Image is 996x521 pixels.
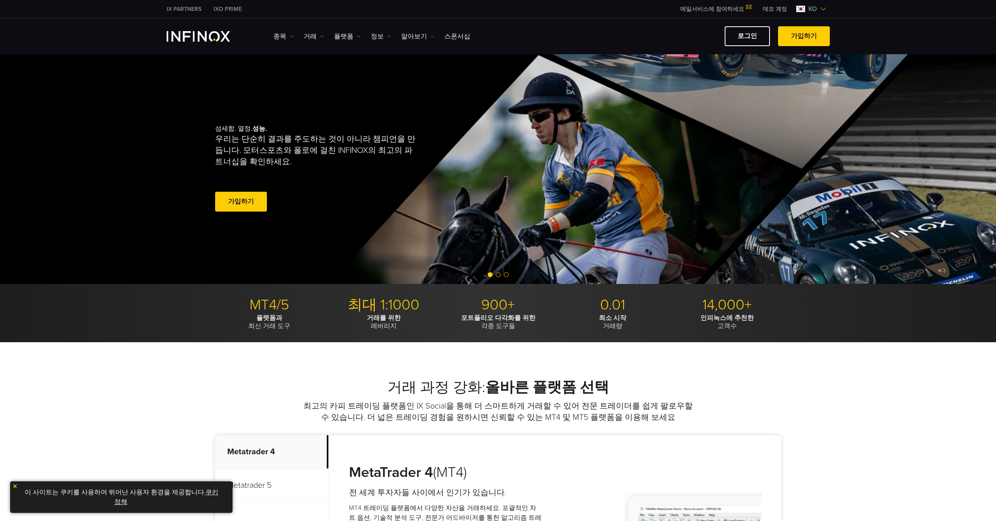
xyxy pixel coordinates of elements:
[161,5,207,13] a: INFINOX
[444,32,470,41] a: 스폰서십
[725,26,770,46] a: 로그인
[488,272,493,277] span: Go to slide 1
[12,483,18,489] img: yellow close icon
[14,485,228,509] p: 이 사이트는 쿠키를 사용하여 뛰어난 사용자 환경을 제공합니다. .
[461,314,535,322] strong: 포트폴리오 다각화를 위한
[367,314,401,322] strong: 거래를 위한
[334,32,361,41] a: 플랫폼
[673,314,781,330] p: 고객수
[215,435,328,469] p: Metatrader 4
[674,6,757,13] a: 메일서비스에 참여하세요
[599,314,626,322] strong: 최소 시작
[778,26,830,46] a: 가입하기
[304,32,324,41] a: 거래
[330,296,438,314] p: 최대 1:1000
[215,112,470,227] div: 섬세함. 열정.
[273,32,294,41] a: 종목
[215,379,781,396] h2: 거래 과정 강화:
[215,296,324,314] p: MT4/5
[401,32,434,41] a: 알아보기
[167,31,249,42] a: INFINOX Logo
[444,296,552,314] p: 900+
[207,5,248,13] a: INFINOX
[558,296,667,314] p: 0.01
[673,296,781,314] p: 14,000+
[444,314,552,330] p: 각종 도구들
[558,314,667,330] p: 거래량
[256,314,282,322] strong: 플랫폼과
[215,192,267,212] a: 가입하기
[330,314,438,330] p: 레버리지
[805,4,820,14] span: ko
[215,133,419,167] p: 우리는 단순히 결과를 주도하는 것이 아니라 챔피언을 만듭니다. 모터스포츠와 폴로에 걸친 INFINOX의 최고의 파트너십을 확인하세요.
[757,5,793,13] a: INFINOX MENU
[215,314,324,330] p: 최신 거래 도구
[215,469,328,502] p: Metatrader 5
[252,125,267,133] strong: 성능.
[349,464,542,481] h3: (MT4)
[302,400,694,423] p: 최고의 카피 트레이딩 플랫폼인 IX Social을 통해 더 스마트하게 거래할 수 있어 전문 트레이더를 쉽게 팔로우할 수 있습니다. 더 넓은 트레이딩 경험을 원하시면 신뢰할 수...
[371,32,391,41] a: 정보
[496,272,501,277] span: Go to slide 2
[349,464,433,481] strong: MetaTrader 4
[485,379,609,396] strong: 올바른 플랫폼 선택
[700,314,754,322] strong: 인피녹스에 추천한
[349,487,542,498] h4: 전 세계 투자자들 사이에서 인기가 있습니다.
[504,272,509,277] span: Go to slide 3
